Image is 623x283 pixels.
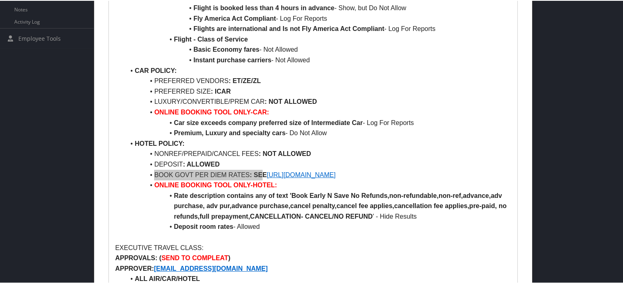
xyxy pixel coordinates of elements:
strong: Flight - Class of Service [174,35,247,42]
li: - Allowed [125,221,511,231]
li: - Log For Reports [125,117,511,127]
strong: Premium, Luxury and specialty cars [174,129,285,136]
li: - Show, but Do Not Allow [125,2,511,13]
strong: Flights are international and Is not Fly America Act Compliant [193,24,384,31]
strong: SEND TO COMPLEAT [161,254,228,261]
strong: : ALLOWED [183,160,220,167]
strong: ) [228,254,230,261]
li: LUXURY/CONVERTIBLE/PREM CAR [125,96,511,106]
strong: Rate description contains any of text 'Book Early N Save No Refunds,non-refundable,non-ref,advanc... [174,191,508,219]
strong: : SEE [250,171,267,178]
li: - Not Allowed [125,44,511,54]
strong: APPROVER: [115,264,154,271]
strong: ALL AIR/CAR/HOTEL [135,274,200,281]
strong: ONLINE BOOKING TOOL ONLY-CAR: [154,108,269,115]
li: PREFERRED SIZE [125,86,511,96]
strong: Basic Economy fares [193,45,259,52]
strong: Flight is booked less than 4 hours in advance [193,4,334,11]
li: - Do Not Allow [125,127,511,138]
strong: Deposit room rates [174,222,233,229]
li: DEPOSIT [125,158,511,169]
a: [URL][DOMAIN_NAME] [267,171,336,178]
strong: APPROVALS: ( [115,254,161,261]
li: ' - Hide Results [125,190,511,221]
li: - Not Allowed [125,54,511,65]
strong: : NOT ALLOWED [258,149,311,156]
strong: : NOT ALLOWED [265,97,317,104]
p: EXECUTIVE TRAVEL CLASS: [115,242,511,252]
strong: Instant purchase carriers [193,56,271,63]
strong: Fly America Act Compliant [193,14,276,21]
strong: Car size exceeds company preferred size of Intermediate Car [174,118,362,125]
li: - Log For Reports [125,23,511,33]
li: PREFERRED VENDORS [125,75,511,86]
li: - Log For Reports [125,13,511,23]
strong: : ET/ZE/ZL [229,77,261,83]
li: NONREF/PREPAID/CANCEL FEES [125,148,511,158]
strong: CAR POLICY: [135,66,177,73]
strong: : ICAR [211,87,231,94]
strong: HOTEL POLICY: [135,139,184,146]
strong: ONLINE BOOKING TOOL ONLY-HOTEL: [154,181,277,188]
li: BOOK GOVT PER DIEM RATES [125,169,511,180]
a: [EMAIL_ADDRESS][DOMAIN_NAME] [154,264,268,271]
